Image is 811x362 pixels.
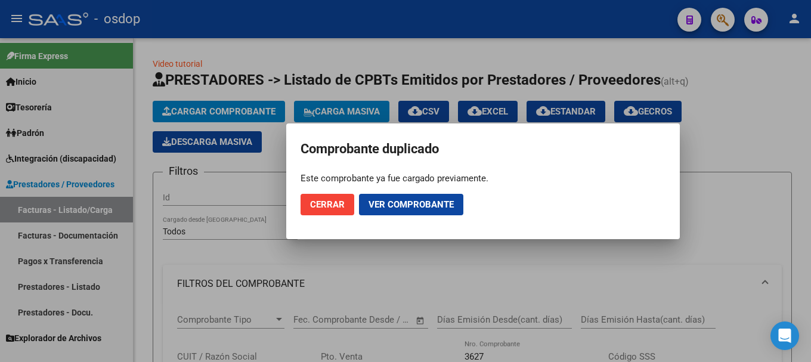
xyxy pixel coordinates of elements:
[310,199,345,210] span: Cerrar
[301,194,354,215] button: Cerrar
[369,199,454,210] span: Ver comprobante
[770,321,799,350] div: Open Intercom Messenger
[359,194,463,215] button: Ver comprobante
[301,138,665,160] h2: Comprobante duplicado
[301,172,665,184] div: Este comprobante ya fue cargado previamente.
